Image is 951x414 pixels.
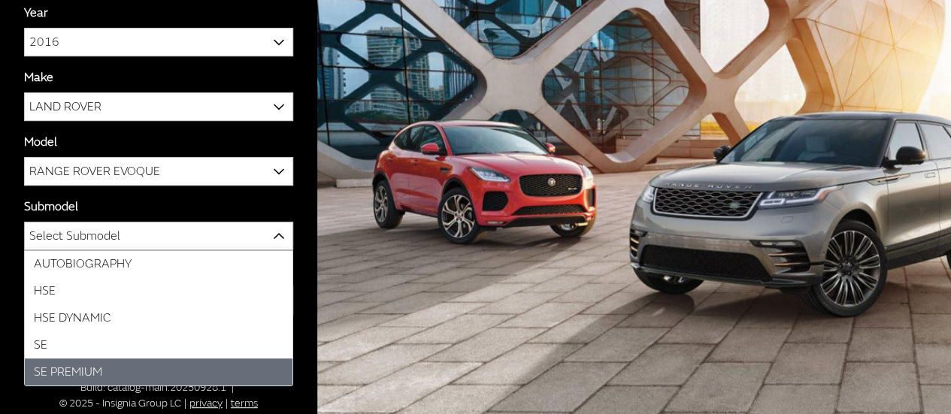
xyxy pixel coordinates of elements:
[25,250,292,277] li: AUTOBIOGRAPHY
[231,397,258,409] a: terms
[24,92,293,121] span: LAND ROVER
[25,277,292,304] li: HSE
[25,358,292,385] li: SE PREMIUM
[59,397,181,409] span: © 2025 - Insignia Group LC
[189,397,223,409] a: privacy
[25,29,292,56] span: 2016
[24,222,293,250] span: Select Submodel
[24,157,293,186] span: RANGE ROVER EVOQUE
[24,198,78,216] label: Submodel
[226,397,228,409] span: |
[25,222,292,249] span: Select Submodel
[24,28,293,56] span: 2016
[24,68,53,86] label: Make
[184,397,186,409] span: |
[29,222,120,249] span: Select Submodel
[25,158,292,185] span: RANGE ROVER EVOQUE
[24,4,48,22] label: Year
[25,93,292,120] span: LAND ROVER
[24,133,57,151] label: Model
[232,381,234,394] span: |
[25,331,292,358] li: SE
[80,381,226,394] span: Build: catalog-main.20250928.1
[25,304,292,331] li: HSE DYNAMIC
